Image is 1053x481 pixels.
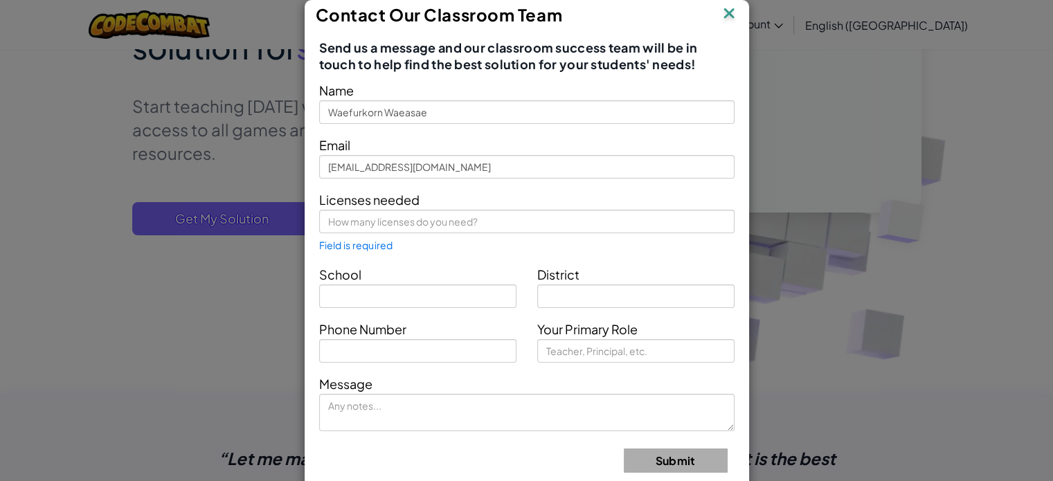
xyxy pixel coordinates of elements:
button: Submit [624,448,728,473]
span: Field is required [319,239,393,251]
span: Licenses needed [319,192,420,208]
span: Phone Number [319,321,406,337]
input: How many licenses do you need? [319,210,735,233]
span: Message [319,376,372,392]
span: Email [319,137,350,153]
span: Your Primary Role [537,321,638,337]
span: Name [319,82,354,98]
span: District [537,266,579,282]
img: IconClose.svg [720,4,738,25]
span: School [319,266,361,282]
input: Teacher, Principal, etc. [537,339,735,363]
span: Contact Our Classroom Team [316,4,563,25]
span: Send us a message and our classroom success team will be in touch to help find the best solution ... [319,39,735,73]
